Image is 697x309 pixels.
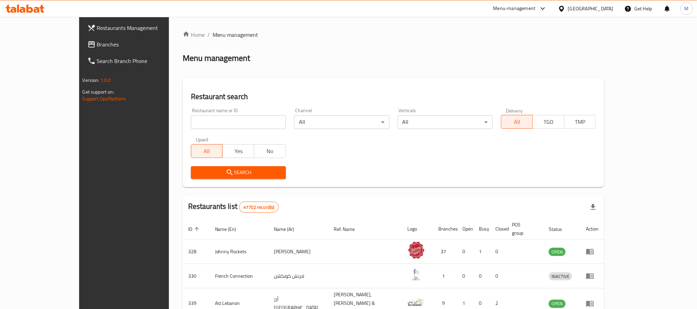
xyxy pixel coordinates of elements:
[83,76,99,85] span: Version:
[433,219,457,239] th: Branches
[334,225,364,233] span: Ref. Name
[490,239,507,264] td: 0
[585,199,601,215] div: Export file
[408,242,425,259] img: Johnny Rockets
[457,219,474,239] th: Open
[191,166,286,179] button: Search
[188,201,279,213] h2: Restaurants list
[82,53,195,69] a: Search Branch Phone
[457,239,474,264] td: 0
[100,76,111,85] span: 1.0.0
[191,115,286,129] input: Search for restaurant name or ID..
[568,5,613,12] div: [GEOGRAPHIC_DATA]
[183,53,250,64] h2: Menu management
[207,31,210,39] li: /
[183,31,604,39] nav: breadcrumb
[274,225,303,233] span: Name (Ar)
[490,264,507,288] td: 0
[501,115,533,129] button: All
[97,57,190,65] span: Search Branch Phone
[210,264,269,288] td: French Connection
[194,146,220,156] span: All
[398,115,493,129] div: All
[586,299,599,308] div: Menu
[474,264,490,288] td: 0
[196,137,208,142] label: Upsell
[536,117,562,127] span: TGO
[474,239,490,264] td: 1
[191,92,596,102] h2: Restaurant search
[83,94,126,103] a: Support.OpsPlatform
[210,239,269,264] td: Johnny Rockets
[239,204,278,211] span: 41702 record(s)
[213,31,258,39] span: Menu management
[685,5,689,12] span: M
[433,239,457,264] td: 37
[586,247,599,256] div: Menu
[408,266,425,283] img: French Connection
[294,115,389,129] div: All
[183,239,210,264] td: 328
[567,117,593,127] span: TMP
[504,117,530,127] span: All
[580,219,604,239] th: Action
[215,225,245,233] span: Name (En)
[97,40,190,49] span: Branches
[474,219,490,239] th: Busy
[549,300,566,308] span: OPEN
[196,168,280,177] span: Search
[191,144,223,158] button: All
[183,264,210,288] td: 330
[82,36,195,53] a: Branches
[549,248,566,256] span: OPEN
[222,144,254,158] button: Yes
[239,202,279,213] div: Total records count
[83,87,114,96] span: Get support on:
[549,225,571,233] span: Status
[586,272,599,280] div: Menu
[97,24,190,32] span: Restaurants Management
[549,273,572,280] span: INACTIVE
[268,239,328,264] td: [PERSON_NAME]
[490,219,507,239] th: Closed
[268,264,328,288] td: فرنش كونكشن
[493,4,536,13] div: Menu-management
[225,146,251,156] span: Yes
[402,219,433,239] th: Logo
[457,264,474,288] td: 0
[82,20,195,36] a: Restaurants Management
[257,146,283,156] span: No
[512,221,535,237] span: POS group
[433,264,457,288] td: 1
[533,115,565,129] button: TGO
[188,225,201,233] span: ID
[564,115,596,129] button: TMP
[506,108,523,113] label: Delivery
[254,144,286,158] button: No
